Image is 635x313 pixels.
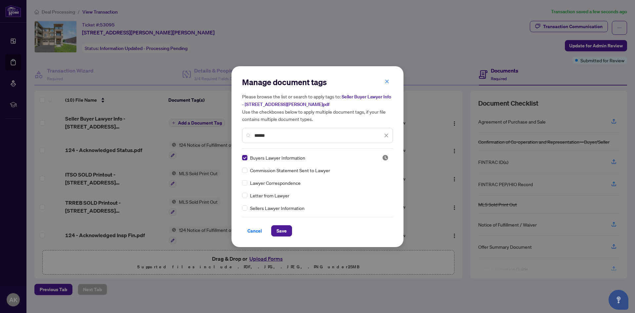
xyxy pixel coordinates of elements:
[276,226,287,236] span: Save
[250,154,305,161] span: Buyers Lawyer Information
[271,225,292,236] button: Save
[242,77,393,87] h2: Manage document tags
[250,204,305,212] span: Sellers Lawyer Information
[250,179,301,186] span: Lawyer Correspondence
[247,226,262,236] span: Cancel
[242,93,393,123] h5: Please browse the list or search to apply tags to: Use the checkboxes below to apply multiple doc...
[384,133,389,138] span: close
[385,79,389,84] span: close
[250,192,289,199] span: Letter from Lawyer
[382,154,389,161] span: Pending Review
[609,290,628,310] button: Open asap
[382,154,389,161] img: status
[250,167,330,174] span: Commission Statement Sent to Lawyer
[242,225,267,236] button: Cancel
[242,94,391,107] span: Seller Buyer Lawyer Info - [STREET_ADDRESS][PERSON_NAME]pdf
